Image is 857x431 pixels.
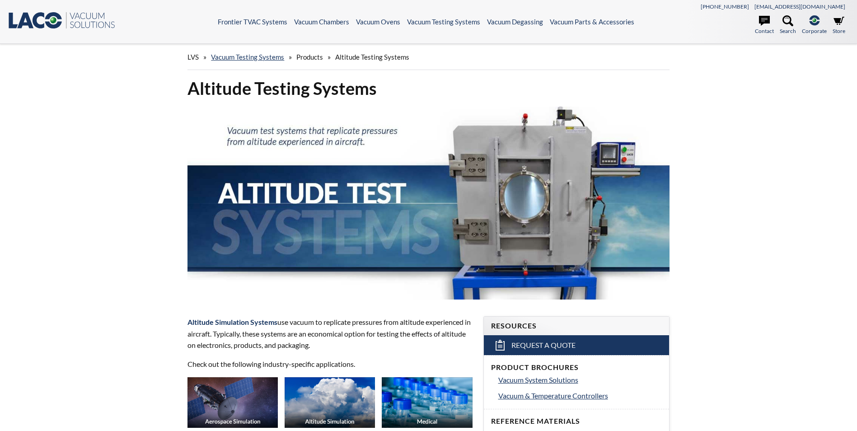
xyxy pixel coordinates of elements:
a: [PHONE_NUMBER] [701,3,749,10]
a: Vacuum Ovens [356,18,400,26]
h4: Reference Materials [491,417,662,426]
img: Industry_Altitude-Sim_Thumb.jpg [285,377,375,428]
span: LVS [187,53,199,61]
a: Vacuum Testing Systems [407,18,480,26]
a: Vacuum & Temperature Controllers [498,390,662,402]
span: Altitude Testing Systems [335,53,409,61]
a: Store [833,15,845,35]
strong: Altitude Simulation Systems [187,318,277,326]
a: Request a Quote [484,335,669,355]
span: Request a Quote [511,341,576,350]
p: Check out the following industry-specific applications. [187,358,472,370]
p: use vacuum to replicate pressures from altitude experienced in aircraft. Typically, these systems... [187,316,472,351]
a: Contact [755,15,774,35]
a: Vacuum Testing Systems [211,53,284,61]
span: Vacuum System Solutions [498,375,578,384]
a: Frontier TVAC Systems [218,18,287,26]
a: Vacuum System Solutions [498,374,662,386]
a: Vacuum Chambers [294,18,349,26]
a: Search [780,15,796,35]
div: » » » [187,44,669,70]
span: Corporate [802,27,827,35]
a: Vacuum Parts & Accessories [550,18,634,26]
h4: Product Brochures [491,363,662,372]
span: Products [296,53,323,61]
h4: Resources [491,321,662,331]
a: [EMAIL_ADDRESS][DOMAIN_NAME] [754,3,845,10]
img: Altitutude Test Systems header [187,107,669,300]
span: Vacuum & Temperature Controllers [498,391,608,400]
h1: Altitude Testing Systems [187,77,669,99]
a: Vacuum Degassing [487,18,543,26]
img: Artboard_1_%281%29.jpg [187,377,278,428]
img: Industry_Medical_Thumb.jpg [382,377,472,428]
